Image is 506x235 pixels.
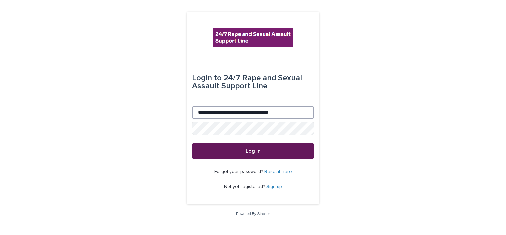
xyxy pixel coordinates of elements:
span: Forgot your password? [214,169,264,174]
button: Log in [192,143,314,159]
a: Reset it here [264,169,292,174]
span: Login to [192,74,222,82]
span: Not yet registered? [224,184,266,189]
img: rhQMoQhaT3yELyF149Cw [213,28,293,47]
a: Sign up [266,184,282,189]
a: Powered By Stacker [236,212,270,216]
div: 24/7 Rape and Sexual Assault Support Line [192,69,314,95]
span: Log in [246,148,261,154]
